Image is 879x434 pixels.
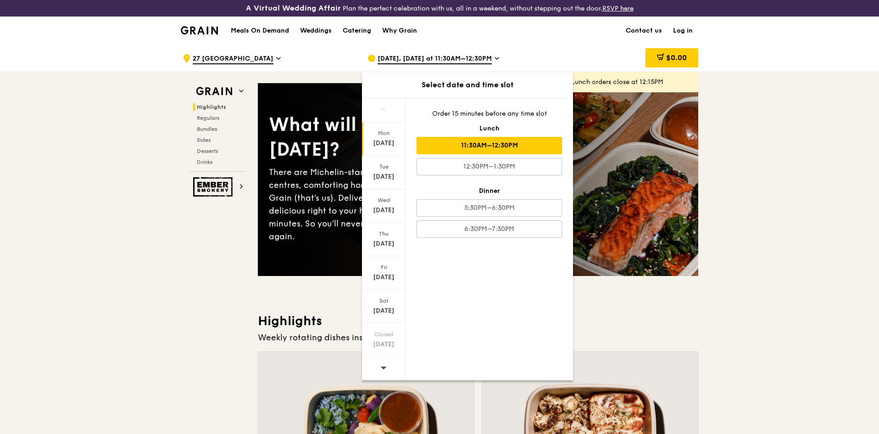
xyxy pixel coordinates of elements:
[197,159,212,165] span: Drinks
[363,197,404,204] div: Wed
[363,206,404,215] div: [DATE]
[620,17,668,45] a: Contact us
[269,166,478,243] div: There are Michelin-star restaurants, hawker centres, comforting home-cooked classics… and Grain (...
[363,331,404,338] div: Closed
[258,331,698,344] div: Weekly rotating dishes inspired by flavours from around the world.
[363,306,404,316] div: [DATE]
[363,239,404,248] div: [DATE]
[193,177,235,197] img: Ember Smokery web logo
[417,220,562,238] div: 6:30PM–7:30PM
[246,4,341,13] h3: A Virtual Wedding Affair
[417,199,562,217] div: 5:30PM–6:30PM
[197,126,217,132] span: Bundles
[295,17,337,45] a: Weddings
[417,158,562,175] div: 12:30PM–1:30PM
[666,53,687,62] span: $0.00
[363,139,404,148] div: [DATE]
[193,54,273,64] span: 27 [GEOGRAPHIC_DATA]
[181,16,218,44] a: GrainGrain
[363,163,404,170] div: Tue
[668,17,698,45] a: Log in
[363,230,404,237] div: Thu
[363,130,404,137] div: Mon
[343,17,371,45] div: Catering
[363,297,404,304] div: Sat
[363,340,404,349] div: [DATE]
[417,137,562,154] div: 11:30AM–12:30PM
[231,26,289,35] h1: Meals On Demand
[572,78,691,87] div: Lunch orders close at 12:15PM
[377,17,423,45] a: Why Grain
[362,79,573,90] div: Select date and time slot
[417,124,562,133] div: Lunch
[269,113,478,162] div: What will you eat [DATE]?
[602,5,634,12] a: RSVP here
[382,17,417,45] div: Why Grain
[378,54,492,64] span: [DATE], [DATE] at 11:30AM–12:30PM
[197,104,226,110] span: Highlights
[258,313,698,329] h3: Highlights
[197,115,219,121] span: Regulars
[417,109,562,118] div: Order 15 minutes before any time slot
[197,137,211,143] span: Sides
[197,148,218,154] span: Desserts
[363,172,404,181] div: [DATE]
[337,17,377,45] a: Catering
[175,4,704,13] div: Plan the perfect celebration with us, all in a weekend, without stepping out the door.
[363,273,404,282] div: [DATE]
[363,264,404,271] div: Fri
[417,186,562,196] div: Dinner
[193,83,235,100] img: Grain web logo
[300,17,332,45] div: Weddings
[181,26,218,34] img: Grain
